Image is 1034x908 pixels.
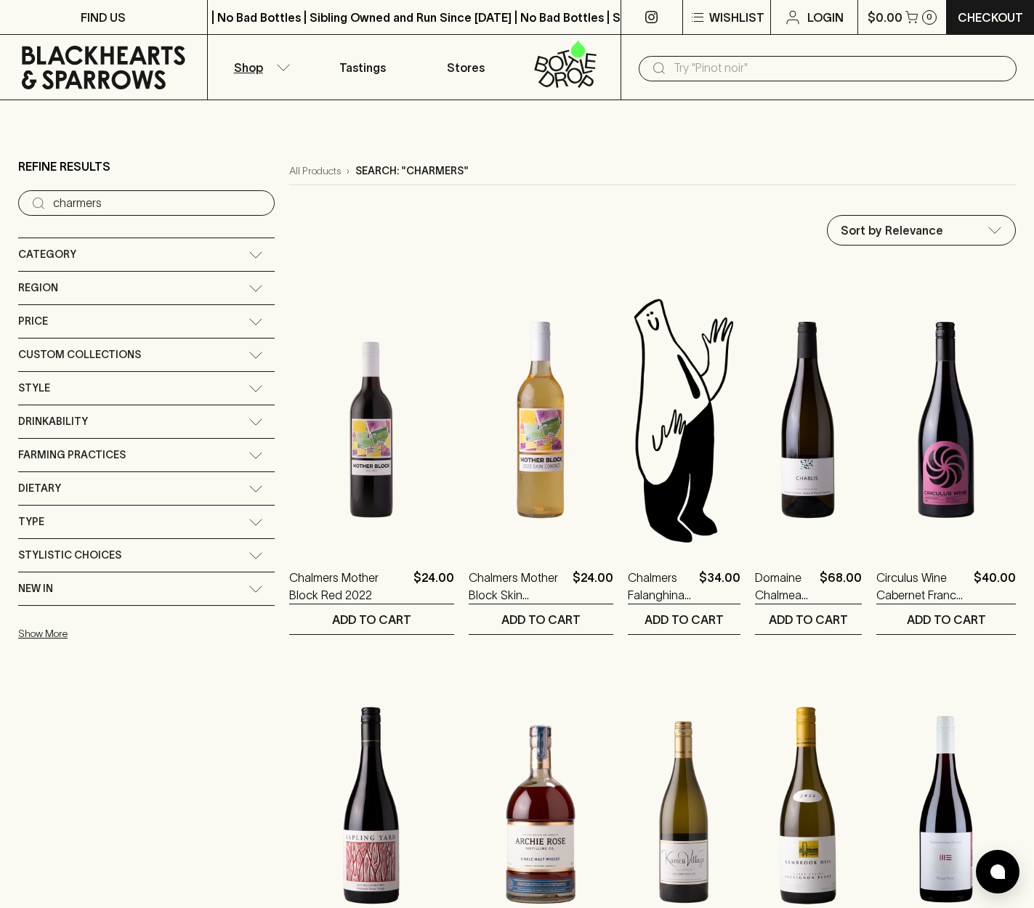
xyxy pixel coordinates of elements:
[841,222,943,239] p: Sort by Relevance
[18,238,275,271] div: Category
[355,163,469,179] p: Search: "charmers"
[18,158,110,175] p: Refine Results
[311,35,414,100] a: Tastings
[18,246,76,264] span: Category
[990,864,1005,879] img: bubble-icon
[18,305,275,338] div: Price
[18,572,275,605] div: New In
[234,59,263,76] p: Shop
[18,379,50,397] span: Style
[628,569,693,604] a: Chalmers Falanghina 2024
[501,611,581,628] p: ADD TO CART
[18,619,209,649] button: Show More
[958,9,1023,26] p: Checkout
[876,293,1016,547] img: Circulus Wine Cabernet Franc 2023
[332,611,411,628] p: ADD TO CART
[628,604,740,634] button: ADD TO CART
[755,293,862,547] img: Domaine Chalmeau Chablis 2022
[18,339,275,371] div: Custom Collections
[469,569,567,604] a: Chalmers Mother Block Skin Contact White 2023
[18,346,141,364] span: Custom Collections
[18,279,58,297] span: Region
[289,163,341,179] a: All Products
[674,57,1005,80] input: Try "Pinot noir"
[628,293,740,547] img: Blackhearts & Sparrows Man
[18,506,275,538] div: Type
[18,539,275,572] div: Stylistic Choices
[769,611,848,628] p: ADD TO CART
[755,569,814,604] a: Domaine Chalmeau Chablis 2022
[208,35,311,100] button: Shop
[709,9,764,26] p: Wishlist
[347,163,350,179] p: ›
[413,569,454,604] p: $24.00
[53,192,263,215] input: Try “Pinot noir”
[18,312,48,331] span: Price
[469,293,613,547] img: Chalmers Mother Block Skin Contact White 2023
[18,272,275,304] div: Region
[81,9,126,26] p: FIND US
[18,405,275,438] div: Drinkability
[645,611,724,628] p: ADD TO CART
[699,569,740,604] p: $34.00
[289,604,454,634] button: ADD TO CART
[828,216,1015,245] div: Sort by Relevance
[18,546,121,564] span: Stylistic Choices
[18,513,44,531] span: Type
[414,35,517,100] a: Stores
[926,13,932,21] p: 0
[755,604,862,634] button: ADD TO CART
[18,446,126,464] span: Farming Practices
[469,604,613,634] button: ADD TO CART
[820,569,862,604] p: $68.00
[18,479,61,498] span: Dietary
[907,611,986,628] p: ADD TO CART
[807,9,844,26] p: Login
[339,59,386,76] p: Tastings
[18,439,275,471] div: Farming Practices
[447,59,485,76] p: Stores
[18,580,53,598] span: New In
[868,9,902,26] p: $0.00
[18,472,275,505] div: Dietary
[974,569,1016,604] p: $40.00
[876,604,1016,634] button: ADD TO CART
[289,569,408,604] a: Chalmers Mother Block Red 2022
[573,569,613,604] p: $24.00
[18,413,88,431] span: Drinkability
[18,372,275,405] div: Style
[289,293,454,547] img: Chalmers Mother Block Red 2022
[876,569,968,604] a: Circulus Wine Cabernet Franc 2023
